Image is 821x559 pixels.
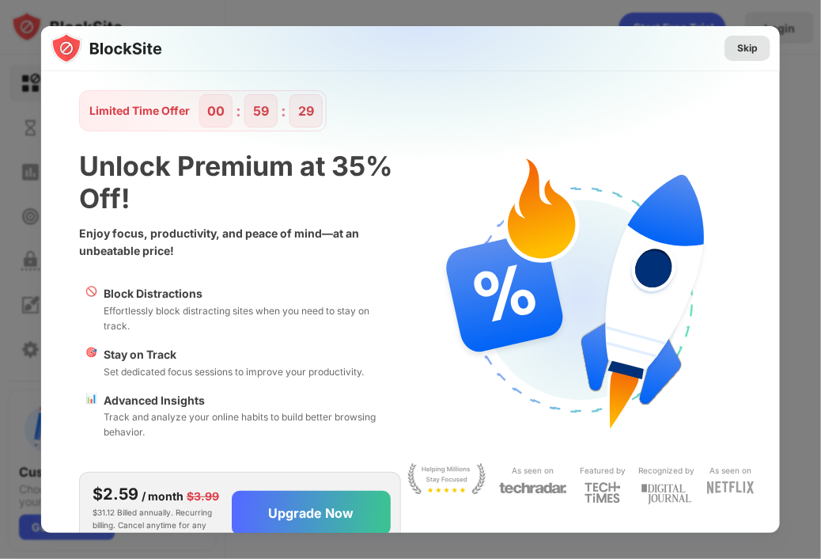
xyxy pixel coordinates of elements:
[187,488,219,505] div: $3.99
[93,482,138,506] div: $2.59
[268,505,354,521] div: Upgrade Now
[104,285,395,302] div: Block Distractions
[707,481,755,494] img: light-netflix.svg
[85,392,97,440] div: 📊
[104,303,395,333] div: Effortlessly block distracting sites when you need to stay on track.
[641,481,692,508] img: light-digital-journal.svg
[104,392,395,409] div: Advanced Insights
[431,150,732,451] img: specialOfferDiscount.svg
[407,463,486,495] img: light-stay-focus.svg
[85,285,97,333] div: 🚫
[638,463,694,478] div: Recognized by
[93,482,219,544] div: $31.12 Billed annually. Recurring billing. Cancel anytime for any reason
[104,346,364,363] div: Stay on Track
[499,481,567,495] img: light-techradar.svg
[104,409,395,439] div: Track and analyze your online habits to build better browsing behavior.
[580,463,626,478] div: Featured by
[51,26,789,287] img: gradient.svg
[513,463,554,478] div: As seen on
[142,488,183,505] div: / month
[104,364,364,379] div: Set dedicated focus sessions to improve your productivity.
[737,40,758,56] div: Skip
[85,346,97,379] div: 🎯
[710,463,752,478] div: As seen on
[585,481,621,504] img: light-techtimes.svg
